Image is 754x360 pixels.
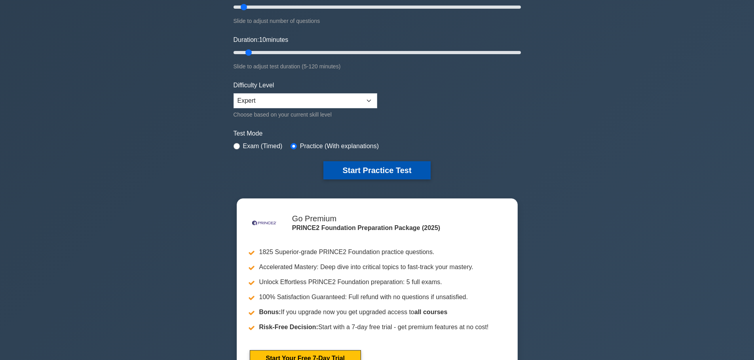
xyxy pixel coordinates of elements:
[234,16,521,26] div: Slide to adjust number of questions
[300,141,379,151] label: Practice (With explanations)
[234,35,289,45] label: Duration: minutes
[234,81,274,90] label: Difficulty Level
[259,36,266,43] span: 10
[234,129,521,138] label: Test Mode
[234,62,521,71] div: Slide to adjust test duration (5-120 minutes)
[234,110,377,119] div: Choose based on your current skill level
[243,141,283,151] label: Exam (Timed)
[323,161,430,179] button: Start Practice Test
